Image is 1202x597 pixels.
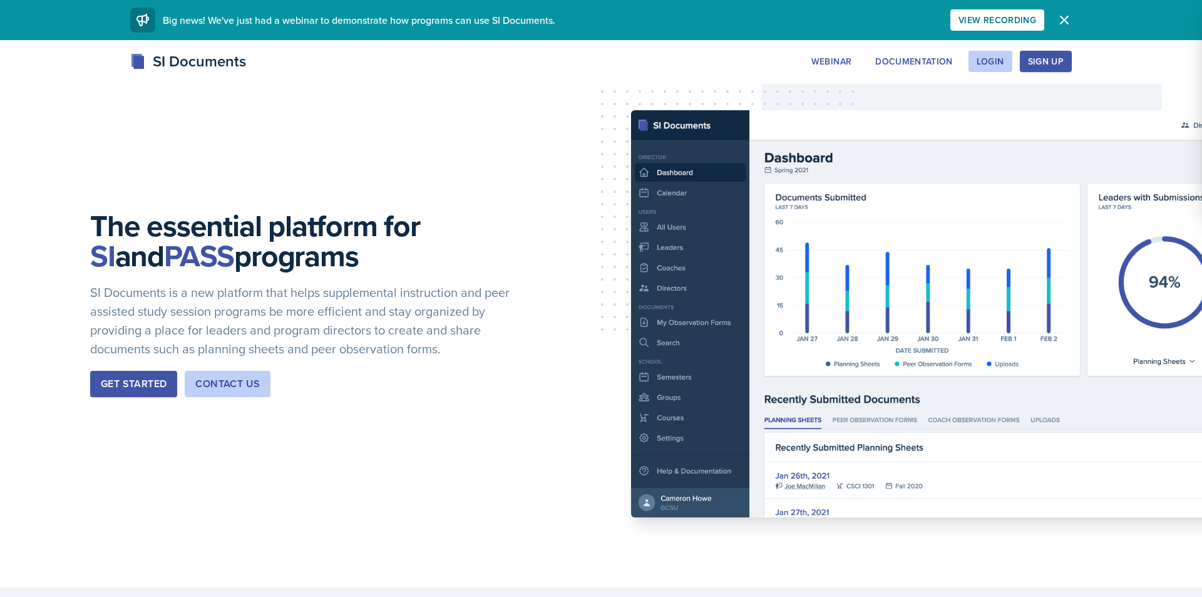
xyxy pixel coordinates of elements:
div: Get Started [101,376,167,392]
div: Sign Up [1028,56,1064,66]
div: Webinar [811,56,851,66]
button: Get Started [90,371,177,397]
span: Big news! We've just had a webinar to demonstrate how programs can use SI Documents. [163,13,555,27]
button: Login [968,51,1012,72]
button: Webinar [803,51,860,72]
button: View Recording [950,9,1044,31]
div: View Recording [958,15,1036,25]
button: Sign Up [1020,51,1072,72]
div: Documentation [875,56,953,66]
button: Contact Us [185,371,270,397]
div: SI Documents [130,50,246,73]
button: Documentation [867,51,961,72]
div: Login [977,56,1004,66]
div: Contact Us [195,376,260,392]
